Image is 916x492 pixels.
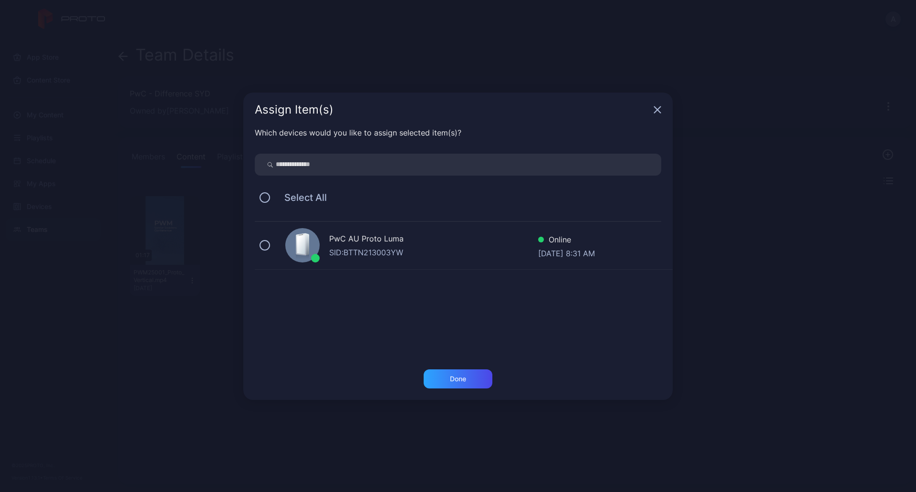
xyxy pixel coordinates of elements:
button: Done [424,369,492,388]
div: [DATE] 8:31 AM [538,248,595,257]
div: PwC AU Proto Luma [329,233,538,247]
div: SID: BTTN213003YW [329,247,538,258]
span: Select All [275,192,327,203]
div: Assign Item(s) [255,104,650,115]
div: Online [538,234,595,248]
div: Done [450,375,466,383]
div: Which devices would you like to assign selected item(s)? [255,127,661,138]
